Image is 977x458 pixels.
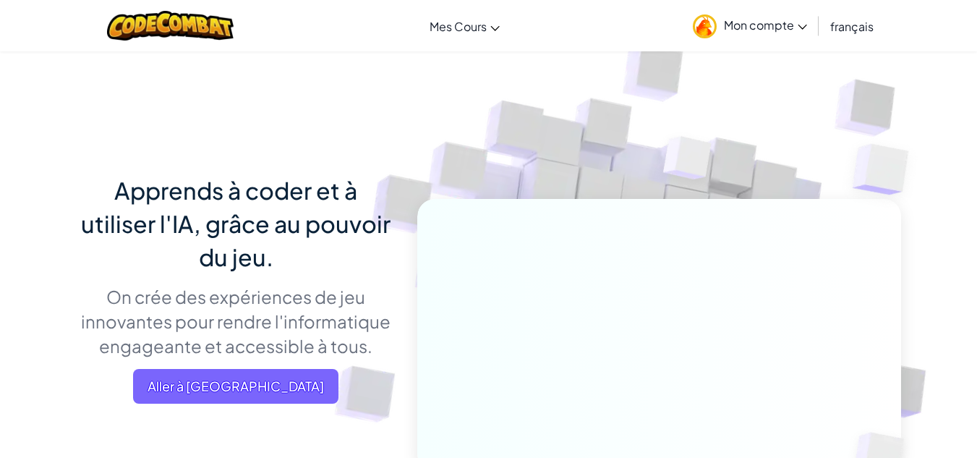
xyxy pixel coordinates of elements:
span: Mon compte [724,17,807,33]
img: CodeCombat logo [107,11,234,41]
img: avatar [693,14,717,38]
a: Mes Cours [422,7,507,46]
img: Overlap cubes [824,109,949,231]
img: Overlap cubes [636,108,740,216]
a: Aller à [GEOGRAPHIC_DATA] [133,369,338,404]
span: Mes Cours [430,19,487,34]
p: On crée des expériences de jeu innovantes pour rendre l'informatique engageante et accessible à t... [77,284,396,358]
a: français [823,7,881,46]
span: Apprends à coder et à utiliser l'IA, grâce au pouvoir du jeu. [81,176,391,271]
a: Mon compte [686,3,814,48]
span: français [830,19,874,34]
